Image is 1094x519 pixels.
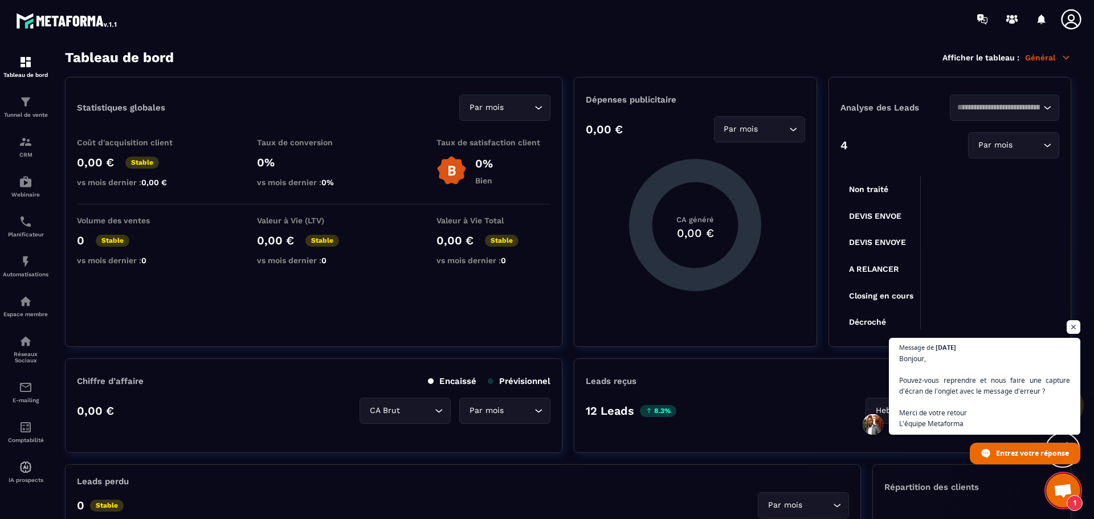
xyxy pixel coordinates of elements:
span: 0,00 € [141,178,167,187]
p: 0% [257,156,371,169]
div: Search for option [714,116,805,142]
div: Search for option [459,398,550,424]
p: vs mois dernier : [436,256,550,265]
p: 0,00 € [586,122,623,136]
img: automations [19,460,32,474]
span: 1 [1067,495,1083,511]
p: Tunnel de vente [3,112,48,118]
p: 0,00 € [77,404,114,418]
span: Par mois [467,404,506,417]
div: Search for option [758,492,849,518]
p: vs mois dernier : [77,256,191,265]
a: schedulerschedulerPlanificateur [3,206,48,246]
img: b-badge-o.b3b20ee6.svg [436,156,467,186]
p: Stable [96,235,129,247]
img: social-network [19,334,32,348]
p: Tableau de bord [3,72,48,78]
img: formation [19,95,32,109]
input: Search for option [805,499,830,512]
span: [DATE] [936,344,956,350]
p: Analyse des Leads [840,103,950,113]
tspan: DEVIS ENVOE [849,211,901,220]
p: Leads reçus [586,376,636,386]
input: Search for option [957,101,1040,114]
p: Stable [90,500,124,512]
p: Afficher le tableau : [942,53,1019,62]
span: Par mois [975,139,1015,152]
tspan: DEVIS ENVOYE [849,238,906,247]
input: Search for option [402,404,432,417]
tspan: A RELANCER [849,264,899,273]
span: CA Brut [367,404,402,417]
p: vs mois dernier : [257,256,371,265]
span: Par mois [467,101,506,114]
a: automationsautomationsAutomatisations [3,246,48,286]
div: Search for option [968,132,1059,158]
a: emailemailE-mailing [3,372,48,412]
p: E-mailing [3,397,48,403]
p: Webinaire [3,191,48,198]
p: Taux de satisfaction client [436,138,550,147]
p: vs mois dernier : [257,178,371,187]
img: logo [16,10,119,31]
input: Search for option [1015,139,1040,152]
a: formationformationTunnel de vente [3,87,48,126]
img: formation [19,135,32,149]
p: 0,00 € [257,234,294,247]
p: Valeur à Vie Total [436,216,550,225]
input: Search for option [761,123,786,136]
span: Bonjour, Pouvez-vous reprendre et nous faire une capture d'écran de l'onglet avec le message d'er... [899,353,1070,429]
input: Search for option [506,404,532,417]
a: social-networksocial-networkRéseaux Sociaux [3,326,48,372]
span: 0 [321,256,326,265]
span: Message de [899,344,934,350]
p: Espace membre [3,311,48,317]
p: Statistiques globales [77,103,165,113]
a: formationformationCRM [3,126,48,166]
tspan: Non traité [849,185,888,194]
span: Hebdomadaire [873,404,935,417]
span: 0 [141,256,146,265]
a: formationformationTableau de bord [3,47,48,87]
p: 0 [77,234,84,247]
p: 4 [840,138,848,152]
p: 8.3% [640,405,676,417]
p: Bien [475,176,493,185]
p: Coût d'acquisition client [77,138,191,147]
span: Entrez votre réponse [996,443,1069,463]
p: Encaissé [428,376,476,386]
span: Par mois [765,499,805,512]
p: Comptabilité [3,437,48,443]
p: IA prospects [3,477,48,483]
p: Valeur à Vie (LTV) [257,216,371,225]
p: vs mois dernier : [77,178,191,187]
a: automationsautomationsWebinaire [3,166,48,206]
img: automations [19,255,32,268]
p: Stable [485,235,519,247]
img: accountant [19,420,32,434]
div: Search for option [459,95,550,121]
p: 0 [77,498,84,512]
img: scheduler [19,215,32,228]
span: 0% [321,178,334,187]
p: Taux de conversion [257,138,371,147]
p: Général [1025,52,1071,63]
div: Search for option [866,398,962,424]
input: Search for option [506,101,532,114]
p: 12 Leads [586,404,634,418]
span: 0 [501,256,506,265]
tspan: Décroché [849,317,886,326]
img: email [19,381,32,394]
div: Search for option [950,95,1059,121]
span: Par mois [721,123,761,136]
p: Prévisionnel [488,376,550,386]
p: CRM [3,152,48,158]
div: Search for option [360,398,451,424]
p: Planificateur [3,231,48,238]
p: Volume des ventes [77,216,191,225]
p: Réseaux Sociaux [3,351,48,363]
img: formation [19,55,32,69]
p: Leads perdu [77,476,129,487]
p: Dépenses publicitaire [586,95,805,105]
p: 0,00 € [436,234,473,247]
